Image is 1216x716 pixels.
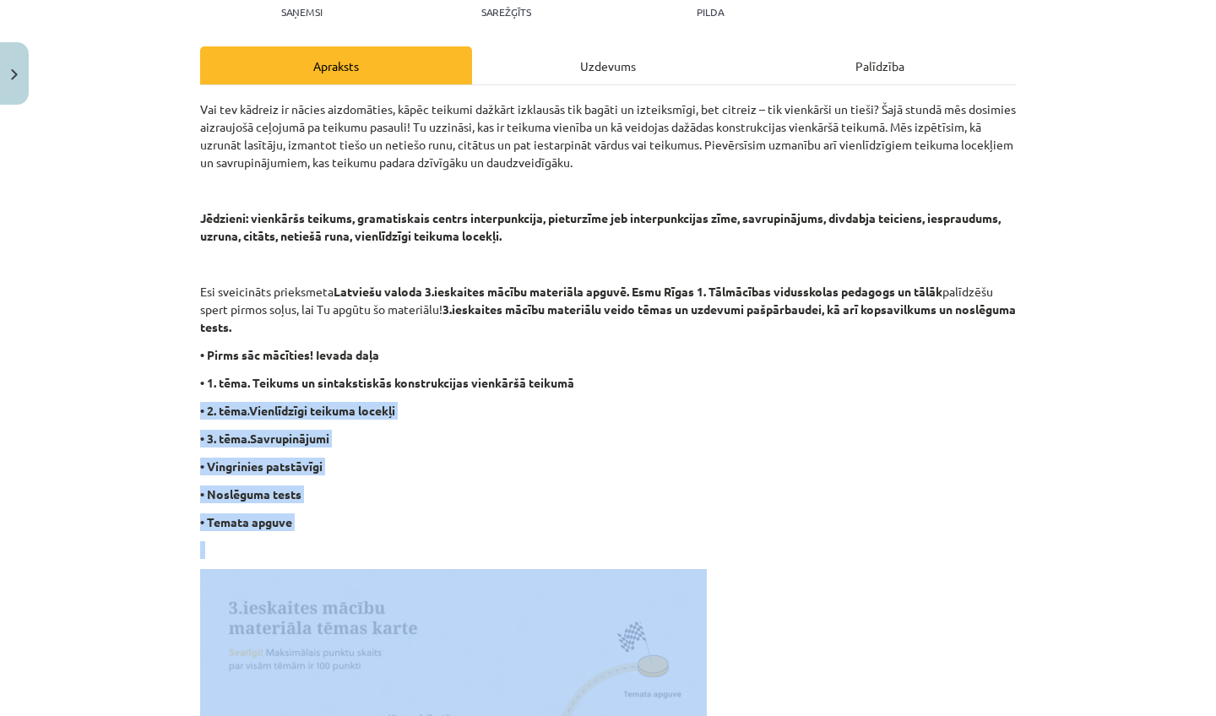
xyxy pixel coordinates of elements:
[472,46,744,84] div: Uzdevums
[200,375,574,390] b: • 1. tēma. Teikums un sintakstiskās konstrukcijas vienkāršā teikumā
[425,284,942,299] b: 3.ieskaites mācību materiāla apguvē. Esmu Rīgas 1. Tālmācības vidusskolas pedagogs un tālāk
[481,6,531,18] p: Sarežģīts
[200,347,379,362] b: • Pirms sāc mācīties! Ievada daļa
[200,46,472,84] div: Apraksts
[200,403,249,418] b: • 2. tēma.
[200,210,1001,243] b: Jēdzieni: vienkāršs teikums, gramatiskais centrs interpunkcija, pieturzīme jeb interpunkcijas zīm...
[200,486,301,502] b: • Noslēguma tests
[200,431,250,446] b: • 3. tēma.
[744,46,1016,84] div: Palīdzība
[200,283,1016,336] p: Esi sveicināts prieksmeta palīdzēšu spert pirmos soļus, lai Tu apgūtu šo materiālu!
[250,431,329,446] strong: Savrupinājumi
[249,403,395,418] strong: Vienlīdzīgi teikuma locekļi
[274,6,329,18] p: Saņemsi
[200,100,1016,171] p: Vai tev kādreiz ir nācies aizdomāties, kāpēc teikumi dažkārt izklausās tik bagāti un izteiksmīgi,...
[697,6,724,18] p: pilda
[200,301,1016,334] b: 3.ieskaites mācību materiālu veido tēmas un uzdevumi pašpārbaudei, kā arī kopsavilkums un noslēgu...
[334,284,422,299] b: Latviešu valoda
[200,514,292,529] b: • Temata apguve
[11,69,18,80] img: icon-close-lesson-0947bae3869378f0d4975bcd49f059093ad1ed9edebbc8119c70593378902aed.svg
[200,458,323,474] b: • Vingrinies patstāvīgi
